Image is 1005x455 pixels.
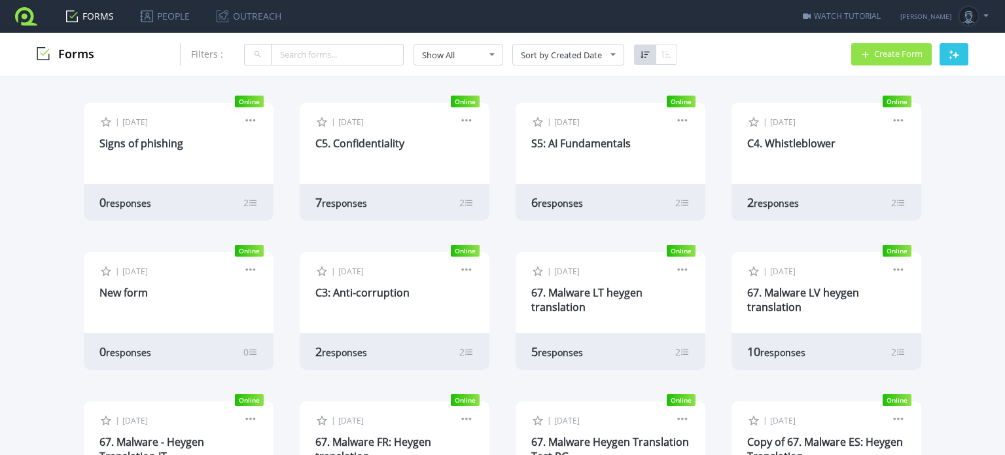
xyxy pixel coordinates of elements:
[531,344,628,359] div: 5
[760,346,805,359] span: responses
[547,116,552,127] span: |
[538,346,583,359] span: responses
[547,414,552,426] span: |
[891,196,906,209] div: 2
[763,265,767,276] span: |
[99,136,183,151] a: Signs of phishing
[883,245,911,257] span: Online
[322,197,367,209] span: responses
[675,346,690,358] div: 2
[763,116,767,127] span: |
[531,285,643,314] a: 67. Malware LT heygen translation
[675,196,690,209] div: 2
[338,266,364,277] span: [DATE]
[770,415,796,426] span: [DATE]
[531,136,631,151] a: S5: AI Fundamentals
[667,245,696,257] span: Online
[554,266,580,277] span: [DATE]
[754,197,799,209] span: responses
[883,96,911,107] span: Online
[770,266,796,277] span: [DATE]
[191,48,223,60] span: Filters :
[122,266,148,277] span: [DATE]
[459,346,474,358] div: 2
[235,96,264,107] span: Online
[891,346,906,358] div: 2
[451,394,480,406] span: Online
[459,196,474,209] div: 2
[37,47,94,62] h3: Forms
[331,116,336,127] span: |
[243,196,258,209] div: 2
[243,346,258,358] div: 0
[115,116,120,127] span: |
[122,415,148,426] span: [DATE]
[763,414,767,426] span: |
[99,344,196,359] div: 0
[747,194,844,210] div: 2
[338,117,364,128] span: [DATE]
[883,394,911,406] span: Online
[235,394,264,406] span: Online
[940,43,968,65] button: AI Generate
[554,415,580,426] span: [DATE]
[315,285,410,300] a: C3: Anti-corruption
[315,136,404,151] a: C5. Confidentiality
[106,346,151,359] span: responses
[770,117,796,128] span: [DATE]
[235,245,264,257] span: Online
[115,265,120,276] span: |
[803,10,881,22] a: WATCH TUTORIAL
[331,414,336,426] span: |
[451,96,480,107] span: Online
[451,245,480,257] span: Online
[99,285,148,300] a: New form
[747,285,859,314] a: 67. Malware LV heygen translation
[554,117,580,128] span: [DATE]
[315,344,412,359] div: 2
[338,415,364,426] span: [DATE]
[271,44,404,65] input: Search forms...
[99,194,196,210] div: 0
[667,96,696,107] span: Online
[747,344,844,359] div: 10
[950,403,992,442] iframe: chat widget
[747,136,836,151] a: C4. Whistleblower
[122,117,148,128] span: [DATE]
[531,194,628,210] div: 6
[315,194,412,210] div: 7
[874,50,923,58] span: Create Form
[115,414,120,426] span: |
[851,43,932,65] button: Create Form
[547,265,552,276] span: |
[667,394,696,406] span: Online
[106,197,151,209] span: responses
[331,265,336,276] span: |
[322,346,367,359] span: responses
[538,197,583,209] span: responses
